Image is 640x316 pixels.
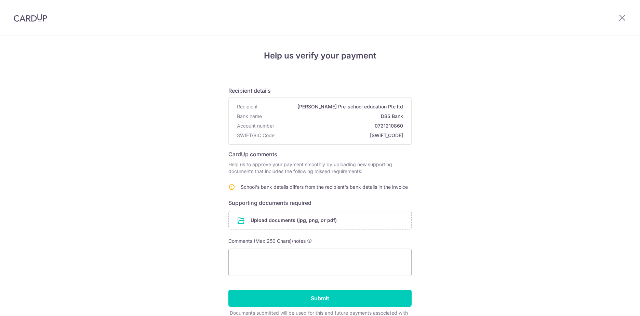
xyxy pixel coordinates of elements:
img: CardUp [14,14,47,22]
span: [PERSON_NAME] Pre-school education Pte ltd [261,103,403,110]
span: Account number [237,122,274,129]
p: Help us to approve your payment smoothly by uploading new supporting documents that includes the ... [228,161,412,175]
span: Comments (Max 250 Chars)/notes [228,238,306,244]
span: Bank name [237,113,262,120]
h4: Help us verify your payment [228,50,412,62]
h6: Supporting documents required [228,199,412,207]
span: Recipient [237,103,258,110]
span: 0721210860 [277,122,403,129]
span: School's bank details differs from the recipient's bank details in the invoice [241,184,408,190]
span: DBS Bank [265,113,403,120]
input: Submit [228,290,412,307]
h6: Recipient details [228,87,412,95]
h6: CardUp comments [228,150,412,158]
div: Upload documents (jpg, png, or pdf) [228,211,412,229]
span: [SWIFT_CODE] [277,132,403,139]
span: SWIFT/BIC Code [237,132,275,139]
